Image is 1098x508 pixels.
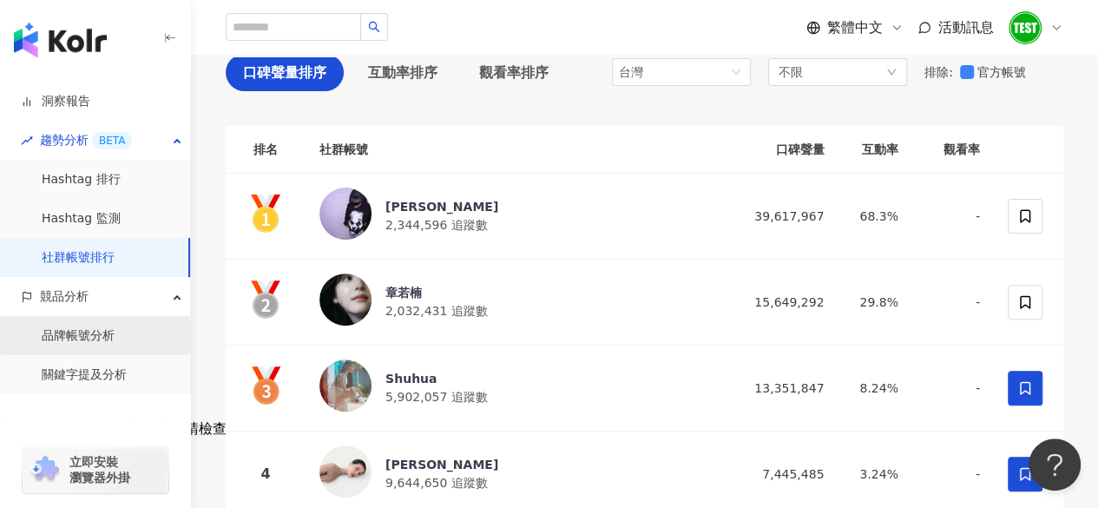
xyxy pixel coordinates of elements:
div: [PERSON_NAME] [385,198,498,215]
span: 競品分析 [40,277,89,316]
img: unnamed.png [1009,11,1042,44]
th: 社群帳號 [306,126,733,174]
div: 15,649,292 [747,293,824,312]
a: 社群帳號排行 [42,249,115,267]
span: 活動訊息 [938,19,994,36]
span: search [368,21,380,33]
a: 關鍵字提及分析 [42,366,127,384]
div: 13,351,847 [747,379,824,398]
div: 台灣 [619,59,675,85]
div: 8.24% [851,379,897,398]
div: [PERSON_NAME] [385,456,498,473]
span: 立即安裝 瀏覽器外掛 [69,454,130,485]
th: 觀看率 [912,126,994,174]
span: 2,032,431 追蹤數 [385,304,488,318]
span: 排除 : [924,65,953,79]
td: - [912,346,994,432]
div: 29.8% [851,293,897,312]
div: 39,617,967 [747,207,824,226]
span: 口碑聲量排序 [243,62,326,83]
th: 互動率 [838,126,911,174]
img: KOL Avatar [319,274,371,326]
a: KOL Avatar章若楠2,032,431 追蹤數 [319,274,720,331]
img: logo [14,23,107,57]
a: KOL AvatarShuhua5,902,057 追蹤數 [319,360,720,417]
a: 洞察報告 [21,93,90,110]
span: 2,344,596 追蹤數 [385,218,488,232]
th: 排名 [226,126,306,174]
a: 品牌帳號分析 [42,327,115,345]
span: 9,644,650 追蹤數 [385,476,488,490]
div: BETA [92,132,132,149]
div: 7,445,485 [747,465,824,484]
div: 3.24% [851,465,897,484]
div: 章若楠 [385,284,488,301]
span: 互動率排序 [368,62,437,83]
iframe: Help Scout Beacon - Open [1029,439,1081,491]
span: 不限 [779,63,803,82]
span: 觀看率排序 [479,62,549,83]
span: down [886,67,897,77]
td: - [912,260,994,346]
div: Shuhua [385,370,488,387]
div: 4 [240,463,292,485]
img: KOL Avatar [319,360,371,412]
span: rise [21,135,33,147]
th: 口碑聲量 [733,126,838,174]
a: Hashtag 排行 [42,171,121,188]
img: KOL Avatar [319,445,371,498]
a: KOL Avatar[PERSON_NAME]9,644,650 追蹤數 [319,445,720,503]
span: 官方帳號 [974,63,1033,82]
span: 繁體中文 [827,18,883,37]
span: 5,902,057 追蹤數 [385,390,488,404]
div: 68.3% [851,207,897,226]
td: - [912,174,994,260]
img: chrome extension [28,456,62,484]
span: 趨勢分析 [40,121,132,160]
a: chrome extension立即安裝 瀏覽器外掛 [23,446,168,493]
a: KOL Avatar[PERSON_NAME]2,344,596 追蹤數 [319,188,720,245]
img: KOL Avatar [319,188,371,240]
a: Hashtag 監測 [42,210,121,228]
